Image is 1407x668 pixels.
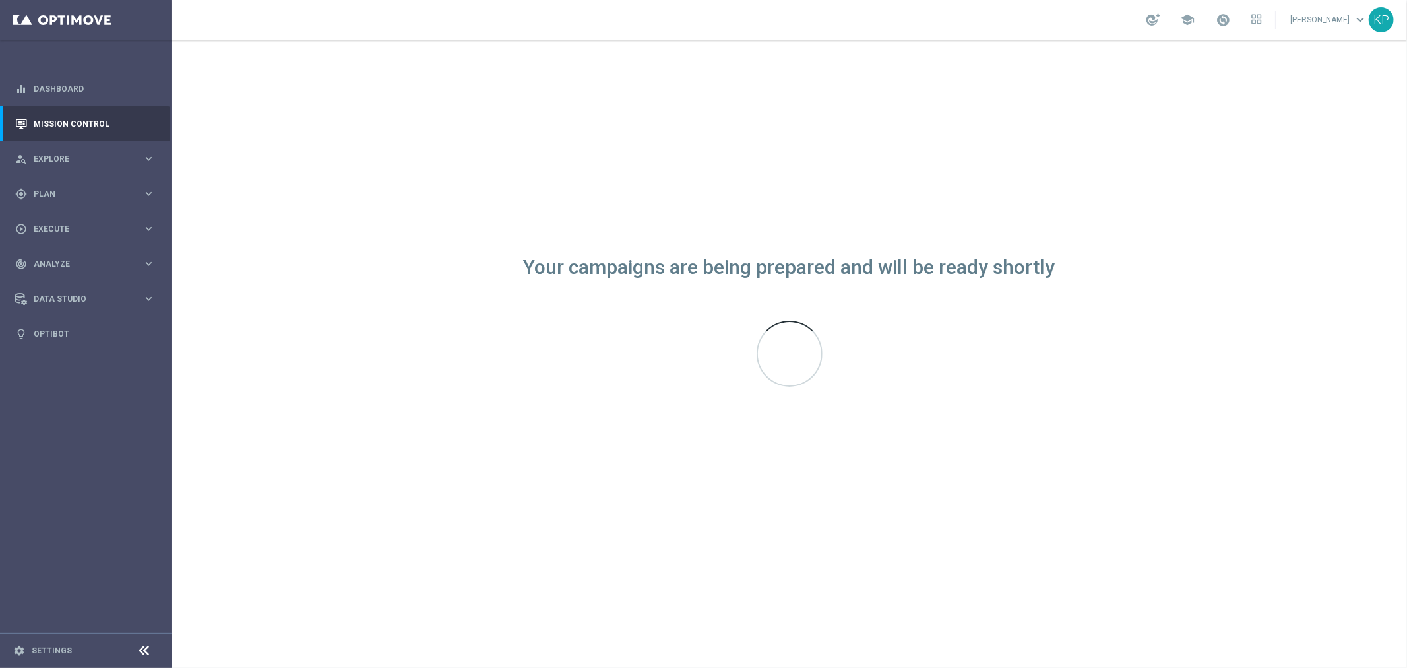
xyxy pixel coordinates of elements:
button: track_changes Analyze keyboard_arrow_right [15,259,156,269]
div: Plan [15,188,142,200]
a: [PERSON_NAME]keyboard_arrow_down [1289,10,1369,30]
div: Data Studio [15,293,142,305]
button: play_circle_outline Execute keyboard_arrow_right [15,224,156,234]
i: equalizer [15,83,27,95]
span: keyboard_arrow_down [1353,13,1367,27]
i: play_circle_outline [15,223,27,235]
div: Dashboard [15,71,155,106]
button: Mission Control [15,119,156,129]
div: Optibot [15,316,155,351]
i: lightbulb [15,328,27,340]
i: gps_fixed [15,188,27,200]
button: gps_fixed Plan keyboard_arrow_right [15,189,156,199]
i: keyboard_arrow_right [142,222,155,235]
div: Analyze [15,258,142,270]
span: Explore [34,155,142,163]
i: keyboard_arrow_right [142,152,155,165]
span: Plan [34,190,142,198]
button: lightbulb Optibot [15,329,156,339]
div: KP [1369,7,1394,32]
button: equalizer Dashboard [15,84,156,94]
a: Mission Control [34,106,155,141]
span: Execute [34,225,142,233]
i: keyboard_arrow_right [142,187,155,200]
button: person_search Explore keyboard_arrow_right [15,154,156,164]
i: track_changes [15,258,27,270]
div: Mission Control [15,106,155,141]
a: Settings [32,647,72,655]
button: Data Studio keyboard_arrow_right [15,294,156,304]
span: school [1180,13,1195,27]
div: Explore [15,153,142,165]
i: keyboard_arrow_right [142,292,155,305]
a: Dashboard [34,71,155,106]
span: Analyze [34,260,142,268]
span: Data Studio [34,295,142,303]
div: Execute [15,223,142,235]
div: Your campaigns are being prepared and will be ready shortly [524,262,1055,273]
i: person_search [15,153,27,165]
a: Optibot [34,316,155,351]
i: settings [13,645,25,657]
i: keyboard_arrow_right [142,257,155,270]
